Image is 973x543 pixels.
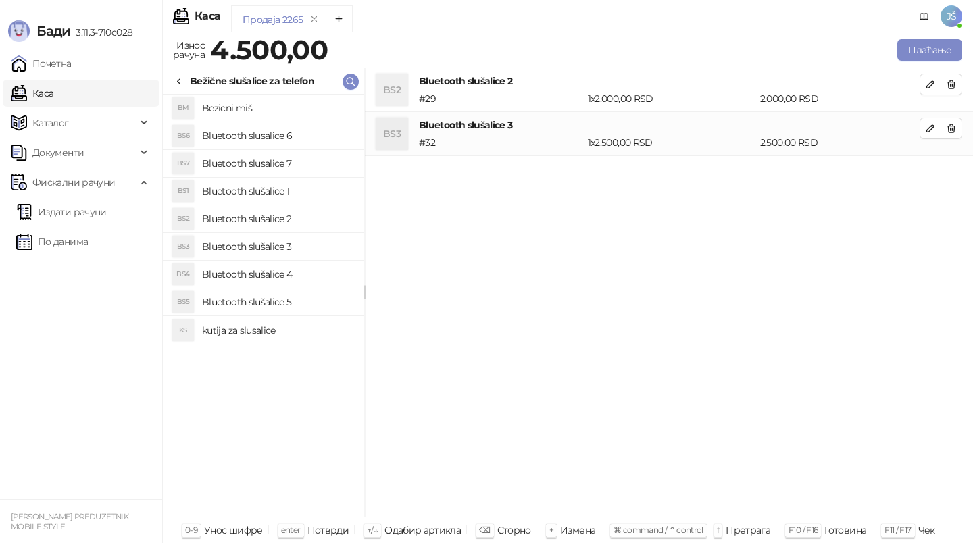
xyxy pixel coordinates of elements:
[585,91,757,106] div: 1 x 2.000,00 RSD
[941,5,962,27] span: JŠ
[585,135,757,150] div: 1 x 2.500,00 RSD
[32,139,84,166] span: Документи
[243,12,303,27] div: Продаја 2265
[172,291,194,313] div: BS5
[416,91,585,106] div: # 29
[204,521,263,539] div: Унос шифре
[914,5,935,27] a: Документација
[190,74,314,88] div: Bežične slušalice za telefon
[479,525,490,535] span: ⌫
[918,521,935,539] div: Чек
[172,208,194,230] div: BS2
[11,512,128,532] small: [PERSON_NAME] PREDUZETNIK MOBILE STYLE
[549,525,553,535] span: +
[202,236,353,257] h4: Bluetooth slušalice 3
[717,525,719,535] span: f
[419,74,920,88] h4: Bluetooth slušalice 2
[70,26,132,38] span: 3.11.3-710c028
[202,153,353,174] h4: Bluetooth slusalice 7
[497,521,531,539] div: Сторно
[11,80,53,107] a: Каса
[897,39,962,61] button: Плаћање
[202,125,353,147] h4: Bluetooth slusalice 6
[614,525,703,535] span: ⌘ command / ⌃ control
[16,199,107,226] a: Издати рачуни
[789,525,818,535] span: F10 / F16
[172,125,194,147] div: BS6
[367,525,378,535] span: ↑/↓
[170,36,207,63] div: Износ рачуна
[202,180,353,202] h4: Bluetooth slušalice 1
[376,118,408,150] div: BS3
[172,180,194,202] div: BS1
[305,14,323,25] button: remove
[757,91,922,106] div: 2.000,00 RSD
[307,521,349,539] div: Потврди
[419,118,920,132] h4: Bluetooth slušalice 3
[416,135,585,150] div: # 32
[202,319,353,341] h4: kutija za slusalice
[384,521,461,539] div: Одабир артикла
[195,11,220,22] div: Каса
[172,319,194,341] div: KS
[202,263,353,285] h4: Bluetooth slušalice 4
[884,525,911,535] span: F11 / F17
[163,95,364,517] div: grid
[560,521,595,539] div: Измена
[202,208,353,230] h4: Bluetooth slušalice 2
[172,97,194,119] div: BM
[11,50,72,77] a: Почетна
[210,33,328,66] strong: 4.500,00
[824,521,866,539] div: Готовина
[202,97,353,119] h4: Bezicni miš
[757,135,922,150] div: 2.500,00 RSD
[32,169,115,196] span: Фискални рачуни
[726,521,770,539] div: Претрага
[8,20,30,42] img: Logo
[326,5,353,32] button: Add tab
[202,291,353,313] h4: Bluetooth slušalice 5
[376,74,408,106] div: BS2
[16,228,88,255] a: По данима
[32,109,69,136] span: Каталог
[36,23,70,39] span: Бади
[172,153,194,174] div: BS7
[185,525,197,535] span: 0-9
[172,263,194,285] div: BS4
[281,525,301,535] span: enter
[172,236,194,257] div: BS3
